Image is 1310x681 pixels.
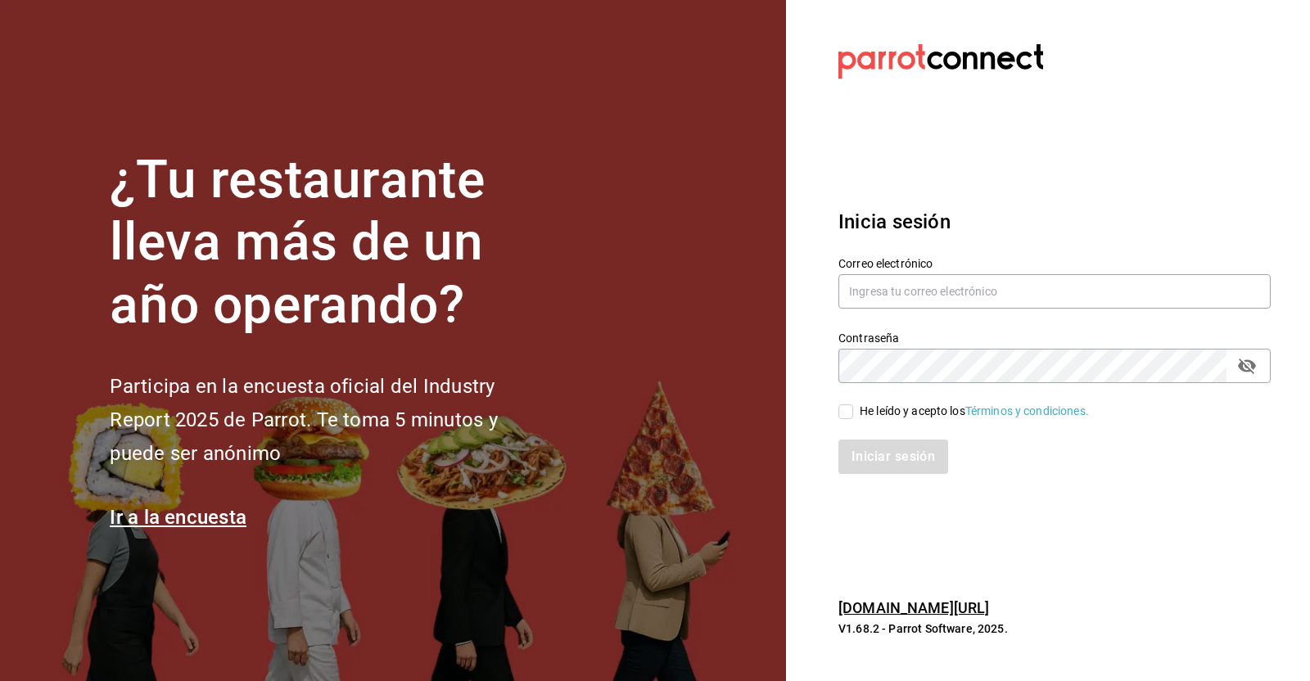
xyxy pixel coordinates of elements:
[110,149,552,337] h1: ¿Tu restaurante lleva más de un año operando?
[838,274,1271,309] input: Ingresa tu correo electrónico
[1233,352,1261,380] button: passwordField
[838,331,1271,343] label: Contraseña
[860,403,1089,420] div: He leído y acepto los
[965,404,1089,417] a: Términos y condiciones.
[110,506,246,529] a: Ir a la encuesta
[838,620,1271,637] p: V1.68.2 - Parrot Software, 2025.
[838,257,1271,268] label: Correo electrónico
[838,207,1271,237] h3: Inicia sesión
[110,370,552,470] h2: Participa en la encuesta oficial del Industry Report 2025 de Parrot. Te toma 5 minutos y puede se...
[838,599,989,616] a: [DOMAIN_NAME][URL]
